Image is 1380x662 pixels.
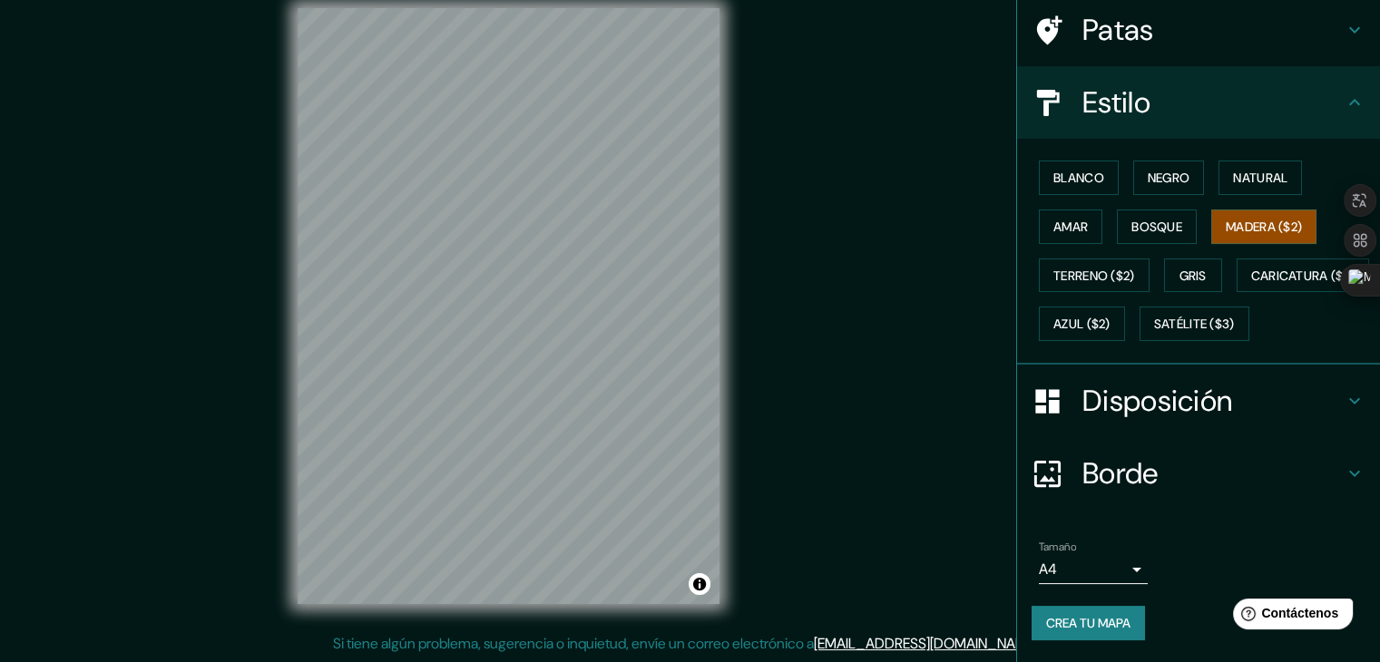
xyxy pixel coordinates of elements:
font: Amar [1053,219,1088,235]
button: Madera ($2) [1211,209,1316,244]
font: Azul ($2) [1053,316,1111,333]
font: Bosque [1131,219,1182,235]
canvas: Mapa [298,8,719,604]
font: Negro [1148,170,1190,186]
a: [EMAIL_ADDRESS][DOMAIN_NAME] [814,634,1038,653]
div: Borde [1017,437,1380,510]
button: Blanco [1039,161,1119,195]
font: Crea tu mapa [1046,615,1130,631]
button: Satélite ($3) [1140,307,1249,341]
button: Activar o desactivar atribución [689,573,710,595]
font: Patas [1082,11,1154,49]
font: Satélite ($3) [1154,316,1235,333]
button: Crea tu mapa [1032,606,1145,640]
font: Gris [1179,268,1207,284]
font: Blanco [1053,170,1104,186]
font: Caricatura ($2) [1251,268,1356,284]
font: Estilo [1082,83,1150,122]
button: Negro [1133,161,1205,195]
button: Azul ($2) [1039,307,1125,341]
button: Gris [1164,258,1222,293]
button: Caricatura ($2) [1237,258,1370,293]
font: Madera ($2) [1226,219,1302,235]
button: Bosque [1117,209,1197,244]
button: Natural [1219,161,1302,195]
font: A4 [1039,560,1057,579]
div: Estilo [1017,66,1380,139]
font: Si tiene algún problema, sugerencia o inquietud, envíe un correo electrónico a [333,634,814,653]
button: Terreno ($2) [1039,258,1150,293]
button: Amar [1039,209,1102,244]
font: Borde [1082,454,1159,492]
font: Natural [1233,170,1287,186]
font: Terreno ($2) [1053,268,1135,284]
font: Disposición [1082,382,1232,420]
div: Disposición [1017,365,1380,437]
font: Tamaño [1039,540,1076,554]
iframe: Lanzador de widgets de ayuda [1219,591,1360,642]
div: A4 [1039,555,1148,584]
